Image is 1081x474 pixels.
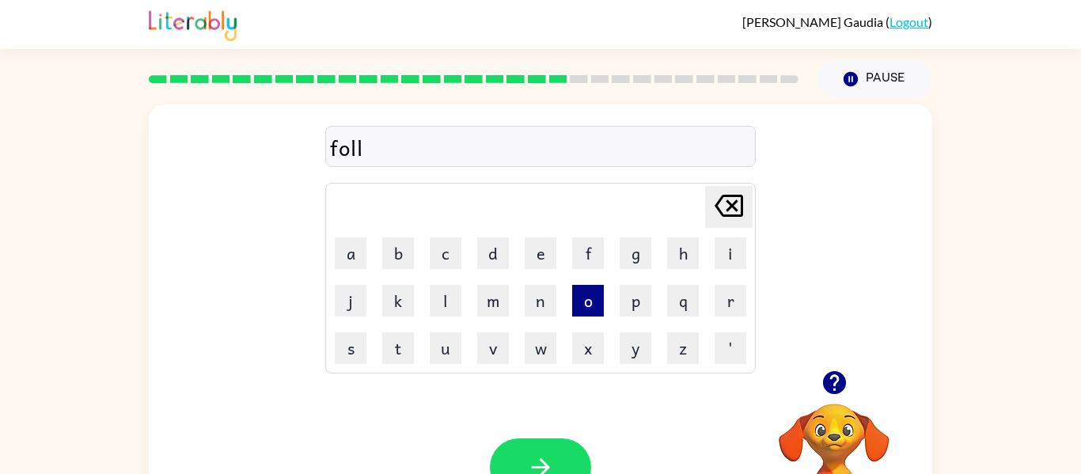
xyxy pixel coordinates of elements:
button: p [620,285,651,317]
div: foll [330,131,751,164]
button: i [715,237,746,269]
button: q [667,285,699,317]
button: k [382,285,414,317]
button: t [382,332,414,364]
button: h [667,237,699,269]
img: Literably [149,6,237,41]
button: j [335,285,366,317]
button: u [430,332,461,364]
button: a [335,237,366,269]
button: e [525,237,556,269]
button: w [525,332,556,364]
button: r [715,285,746,317]
button: c [430,237,461,269]
button: z [667,332,699,364]
button: v [477,332,509,364]
button: f [572,237,604,269]
button: b [382,237,414,269]
span: [PERSON_NAME] Gaudia [742,14,886,29]
button: y [620,332,651,364]
button: x [572,332,604,364]
button: n [525,285,556,317]
button: o [572,285,604,317]
button: g [620,237,651,269]
button: m [477,285,509,317]
button: d [477,237,509,269]
button: Pause [817,61,932,97]
button: s [335,332,366,364]
a: Logout [889,14,928,29]
button: ' [715,332,746,364]
div: ( ) [742,14,932,29]
button: l [430,285,461,317]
